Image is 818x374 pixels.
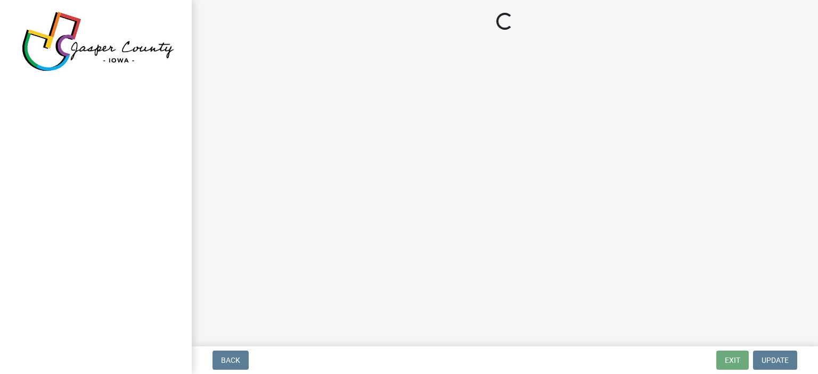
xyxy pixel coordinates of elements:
[762,356,789,364] span: Update
[221,356,240,364] span: Back
[753,351,797,370] button: Update
[716,351,749,370] button: Exit
[21,11,175,72] img: Jasper County, Iowa
[212,351,249,370] button: Back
